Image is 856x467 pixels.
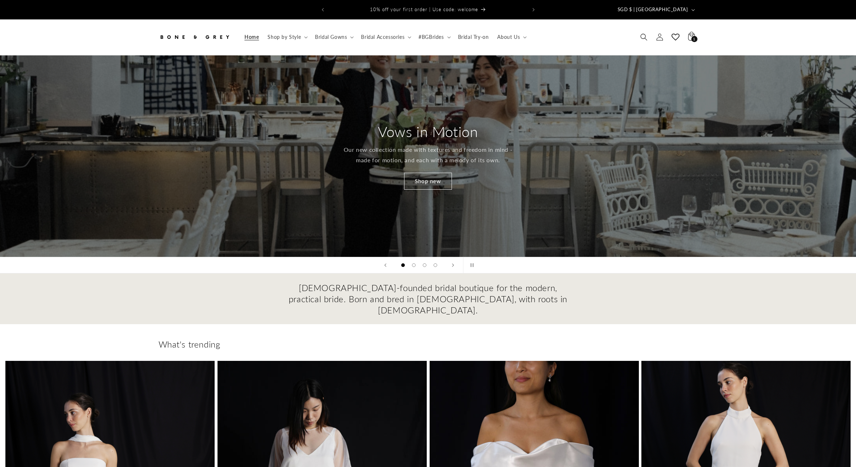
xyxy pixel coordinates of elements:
[156,27,233,48] a: Bone and Grey Bridal
[430,260,441,271] button: Load slide 4 of 4
[408,260,419,271] button: Load slide 2 of 4
[267,34,301,40] span: Shop by Style
[414,30,453,45] summary: #BGBrides
[315,34,347,40] span: Bridal Gowns
[454,30,493,45] a: Bridal Try-on
[458,34,489,40] span: Bridal Try-on
[493,30,530,45] summary: About Us
[463,257,479,273] button: Pause slideshow
[244,34,259,40] span: Home
[404,173,452,190] a: Shop new
[419,260,430,271] button: Load slide 3 of 4
[263,30,311,45] summary: Shop by Style
[693,36,695,42] span: 1
[288,282,568,316] h2: [DEMOGRAPHIC_DATA]-founded bridal boutique for the modern, practical bride. Born and bred in [DEM...
[613,3,698,17] button: SGD $ | [GEOGRAPHIC_DATA]
[311,30,357,45] summary: Bridal Gowns
[361,34,404,40] span: Bridal Accessories
[497,34,520,40] span: About Us
[618,6,688,13] span: SGD $ | [GEOGRAPHIC_DATA]
[418,34,444,40] span: #BGBrides
[343,145,513,166] p: Our new collection made with textures and freedom in mind - made for motion, and each with a melo...
[357,30,414,45] summary: Bridal Accessories
[377,257,393,273] button: Previous slide
[315,3,331,17] button: Previous announcement
[370,6,478,12] span: 10% off your first order | Use code: welcome
[159,339,698,350] h2: What's trending
[159,29,230,45] img: Bone and Grey Bridal
[398,260,408,271] button: Load slide 1 of 4
[240,30,263,45] a: Home
[636,29,652,45] summary: Search
[526,3,541,17] button: Next announcement
[445,257,461,273] button: Next slide
[378,122,478,141] h2: Vows in Motion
